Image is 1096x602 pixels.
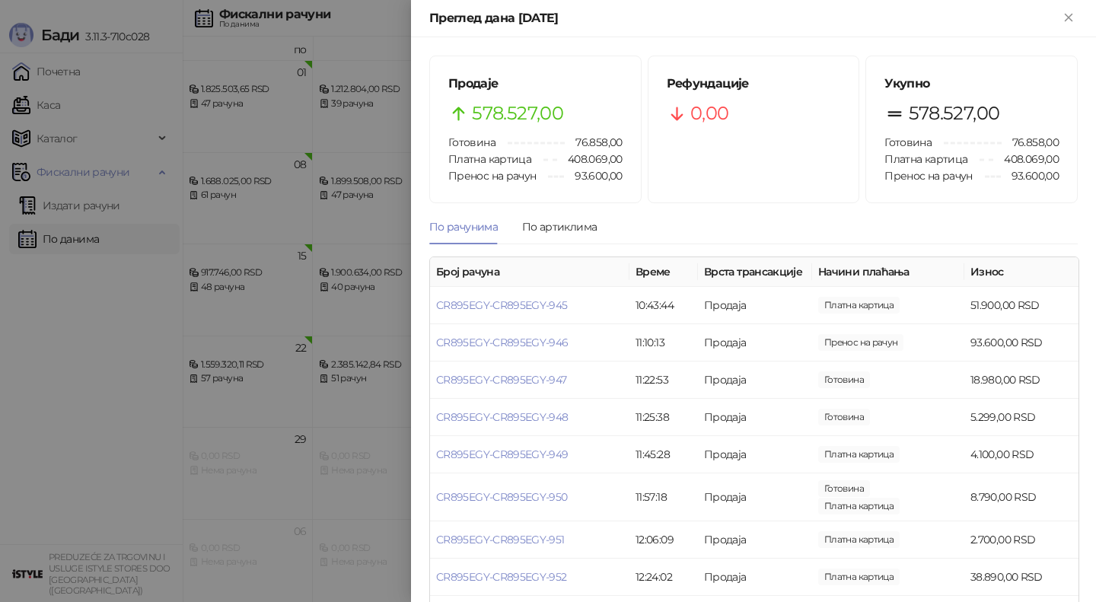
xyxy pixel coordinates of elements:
td: 4.100,00 RSD [964,436,1078,473]
a: CR895EGY-CR895EGY-948 [436,410,569,424]
td: 12:24:02 [629,559,698,596]
td: Продаја [698,559,812,596]
span: Платна картица [448,152,531,166]
span: Платна картица [884,152,967,166]
td: 5.299,00 RSD [964,399,1078,436]
td: 8.790,00 RSD [964,473,1078,521]
span: 408.069,00 [993,151,1059,167]
span: 4.000,00 [818,498,900,514]
span: 578.527,00 [909,99,1000,128]
td: 11:57:18 [629,473,698,521]
span: 76.858,00 [1002,134,1059,151]
h5: Укупно [884,75,1059,93]
span: 2.700,00 [818,531,900,548]
span: 408.069,00 [557,151,623,167]
td: Продаја [698,362,812,399]
h5: Продаје [448,75,623,93]
span: 18.980,00 [818,371,870,388]
span: 4.100,00 [818,446,900,463]
th: Износ [964,257,1078,287]
td: Продаја [698,287,812,324]
th: Врста трансакције [698,257,812,287]
span: 5.299,00 [818,409,870,425]
td: Продаја [698,324,812,362]
span: 4.790,00 [818,480,870,497]
div: Преглед дана [DATE] [429,9,1059,27]
a: CR895EGY-CR895EGY-951 [436,533,565,546]
td: 38.890,00 RSD [964,559,1078,596]
a: CR895EGY-CR895EGY-946 [436,336,569,349]
span: Готовина [884,135,932,149]
span: 578.527,00 [472,99,563,128]
td: 2.700,00 RSD [964,521,1078,559]
span: 38.890,00 [818,569,900,585]
a: CR895EGY-CR895EGY-950 [436,490,568,504]
a: CR895EGY-CR895EGY-947 [436,373,567,387]
a: CR895EGY-CR895EGY-949 [436,448,569,461]
td: 12:06:09 [629,521,698,559]
td: 51.900,00 RSD [964,287,1078,324]
button: Close [1059,9,1078,27]
span: 51.900,00 [818,297,900,314]
a: CR895EGY-CR895EGY-952 [436,570,567,584]
span: 0,00 [690,99,728,128]
div: По артиклима [522,218,597,235]
span: Пренос на рачун [884,169,972,183]
span: 93.600,00 [818,334,903,351]
td: 11:25:38 [629,399,698,436]
td: 93.600,00 RSD [964,324,1078,362]
h5: Рефундације [667,75,841,93]
th: Број рачуна [430,257,629,287]
td: Продаја [698,521,812,559]
td: 18.980,00 RSD [964,362,1078,399]
td: 11:22:53 [629,362,698,399]
td: Продаја [698,399,812,436]
td: 10:43:44 [629,287,698,324]
a: CR895EGY-CR895EGY-945 [436,298,568,312]
td: 11:10:13 [629,324,698,362]
th: Време [629,257,698,287]
th: Начини плаћања [812,257,964,287]
span: Пренос на рачун [448,169,536,183]
span: Готовина [448,135,495,149]
span: 93.600,00 [1001,167,1059,184]
span: 76.858,00 [565,134,622,151]
td: Продаја [698,473,812,521]
span: 93.600,00 [564,167,622,184]
td: Продаја [698,436,812,473]
td: 11:45:28 [629,436,698,473]
div: По рачунима [429,218,498,235]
